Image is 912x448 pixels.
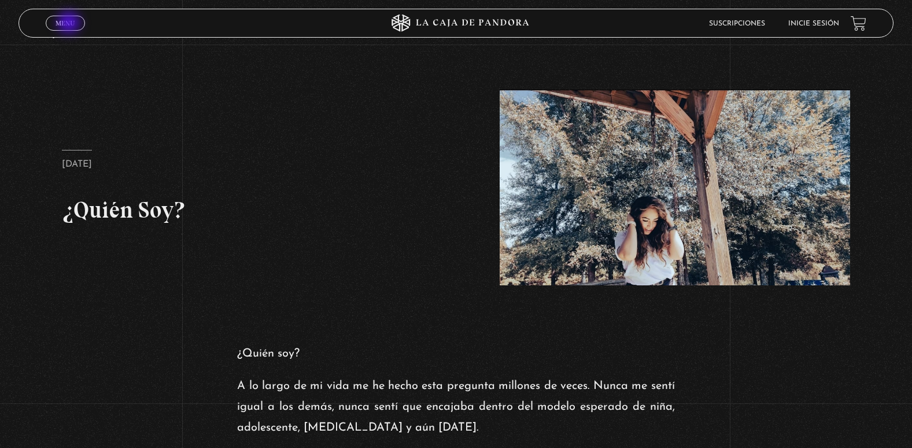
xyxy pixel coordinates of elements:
p: ¿Quién soy? [237,343,675,364]
p: [DATE] [62,150,92,173]
a: Suscripciones [709,20,765,27]
span: Cerrar [52,30,79,38]
p: A lo largo de mi vida me he hecho esta pregunta millones de veces. Nunca me sentí igual a los dem... [237,376,675,438]
h2: ¿Quién Soy? [62,193,412,226]
span: Menu [56,20,75,27]
a: Inicie sesión [788,20,839,27]
a: View your shopping cart [851,16,866,31]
